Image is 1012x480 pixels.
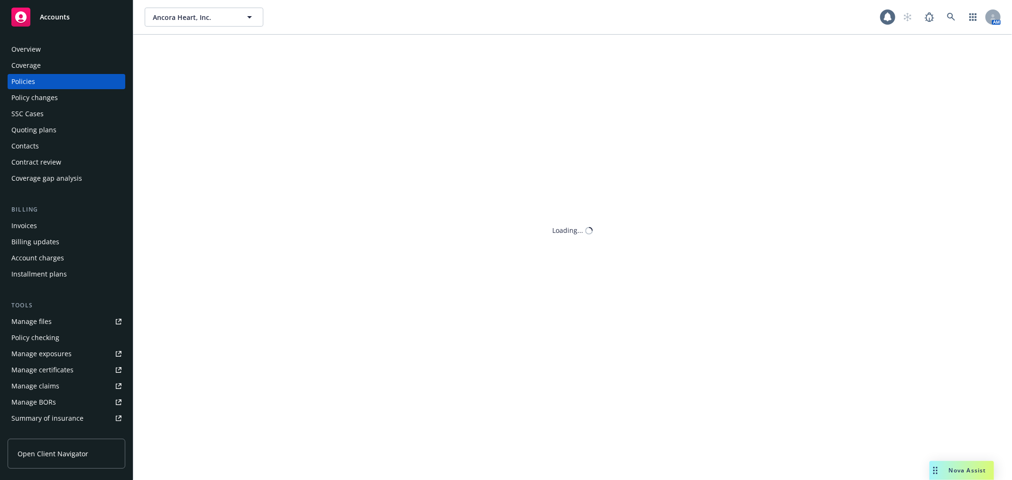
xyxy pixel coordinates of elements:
div: SSC Cases [11,106,44,121]
a: Manage BORs [8,395,125,410]
div: Contract review [11,155,61,170]
div: Invoices [11,218,37,233]
a: Switch app [964,8,983,27]
div: Policy changes [11,90,58,105]
a: Contract review [8,155,125,170]
a: Overview [8,42,125,57]
div: Contacts [11,138,39,154]
a: Invoices [8,218,125,233]
a: SSC Cases [8,106,125,121]
a: Policies [8,74,125,89]
span: Nova Assist [949,466,986,474]
div: Billing updates [11,234,59,249]
div: Manage exposures [11,346,72,361]
div: Summary of insurance [11,411,84,426]
a: Policy checking [8,330,125,345]
a: Summary of insurance [8,411,125,426]
div: Policies [11,74,35,89]
a: Account charges [8,250,125,266]
div: Policy checking [11,330,59,345]
div: Drag to move [929,461,941,480]
span: Open Client Navigator [18,449,88,459]
a: Policy changes [8,90,125,105]
div: Billing [8,205,125,214]
div: Manage BORs [11,395,56,410]
a: Manage certificates [8,362,125,378]
a: Manage claims [8,378,125,394]
div: Overview [11,42,41,57]
div: Manage certificates [11,362,74,378]
div: Loading... [553,226,584,236]
div: Quoting plans [11,122,56,138]
a: Coverage gap analysis [8,171,125,186]
div: Tools [8,301,125,310]
a: Quoting plans [8,122,125,138]
a: Start snowing [898,8,917,27]
div: Coverage [11,58,41,73]
a: Contacts [8,138,125,154]
button: Ancora Heart, Inc. [145,8,263,27]
div: Installment plans [11,267,67,282]
button: Nova Assist [929,461,994,480]
div: Account charges [11,250,64,266]
a: Manage files [8,314,125,329]
div: Coverage gap analysis [11,171,82,186]
div: Manage claims [11,378,59,394]
a: Billing updates [8,234,125,249]
a: Report a Bug [920,8,939,27]
span: Ancora Heart, Inc. [153,12,235,22]
a: Search [942,8,961,27]
div: Manage files [11,314,52,329]
span: Accounts [40,13,70,21]
a: Installment plans [8,267,125,282]
a: Accounts [8,4,125,30]
a: Manage exposures [8,346,125,361]
a: Coverage [8,58,125,73]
